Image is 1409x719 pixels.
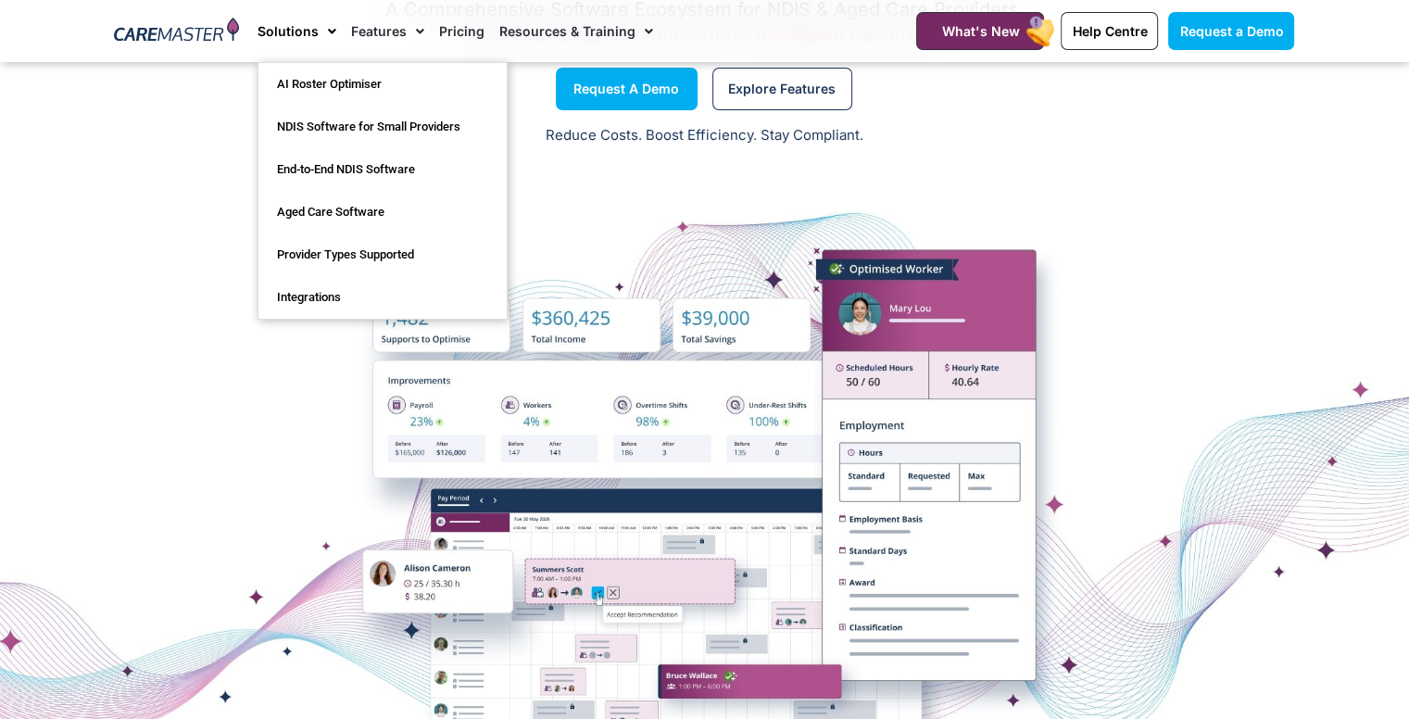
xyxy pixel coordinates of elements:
a: Integrations [258,276,507,319]
a: Request a Demo [556,68,698,110]
a: What's New [916,12,1044,50]
span: Explore Features [728,84,836,94]
a: Explore Features [712,68,852,110]
span: Request a Demo [573,84,679,94]
a: Request a Demo [1168,12,1294,50]
img: CareMaster Logo [114,18,239,45]
a: NDIS Software for Small Providers [258,106,507,148]
span: Help Centre [1072,23,1147,39]
ul: Solutions [258,62,508,320]
a: Aged Care Software [258,191,507,233]
a: Provider Types Supported [258,233,507,276]
span: Request a Demo [1179,23,1283,39]
a: End-to-End NDIS Software [258,148,507,191]
span: What's New [941,23,1019,39]
p: Reduce Costs. Boost Efficiency. Stay Compliant. [11,125,1398,146]
a: AI Roster Optimiser [258,63,507,106]
a: Help Centre [1061,12,1158,50]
